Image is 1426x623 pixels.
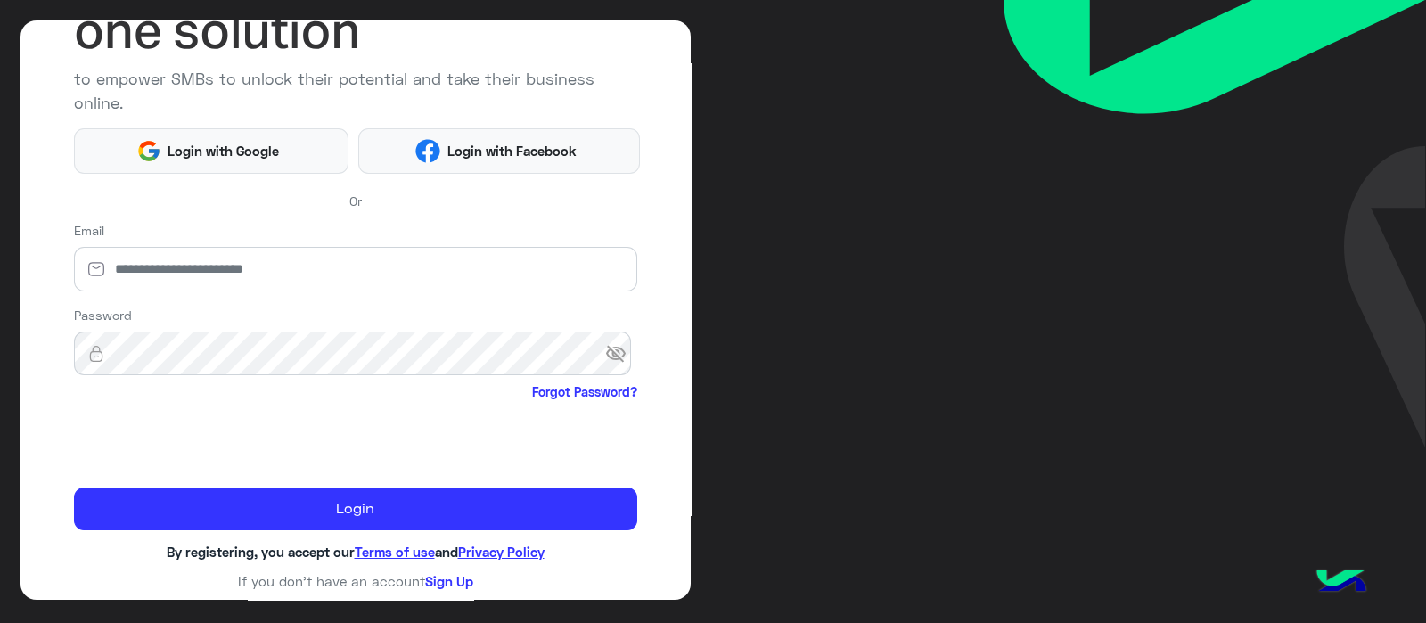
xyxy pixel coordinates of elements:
span: Login with Facebook [440,141,583,161]
img: hulul-logo.png [1310,552,1373,614]
img: lock [74,345,119,363]
label: Email [74,221,104,240]
p: to empower SMBs to unlock their potential and take their business online. [74,67,637,115]
button: Login [74,488,637,530]
a: Sign Up [425,573,473,589]
span: visibility_off [605,338,637,370]
a: Terms of use [355,544,435,560]
span: Or [349,192,362,210]
button: Login with Facebook [358,128,640,174]
label: Password [74,306,132,324]
img: Google [136,139,161,164]
button: Login with Google [74,128,349,174]
span: and [435,544,458,560]
h6: If you don’t have an account [74,573,637,589]
iframe: reCAPTCHA [74,405,345,474]
span: Login with Google [161,141,286,161]
img: Facebook [415,139,440,164]
span: By registering, you accept our [167,544,355,560]
a: Forgot Password? [532,382,637,401]
img: email [74,260,119,278]
a: Privacy Policy [458,544,545,560]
